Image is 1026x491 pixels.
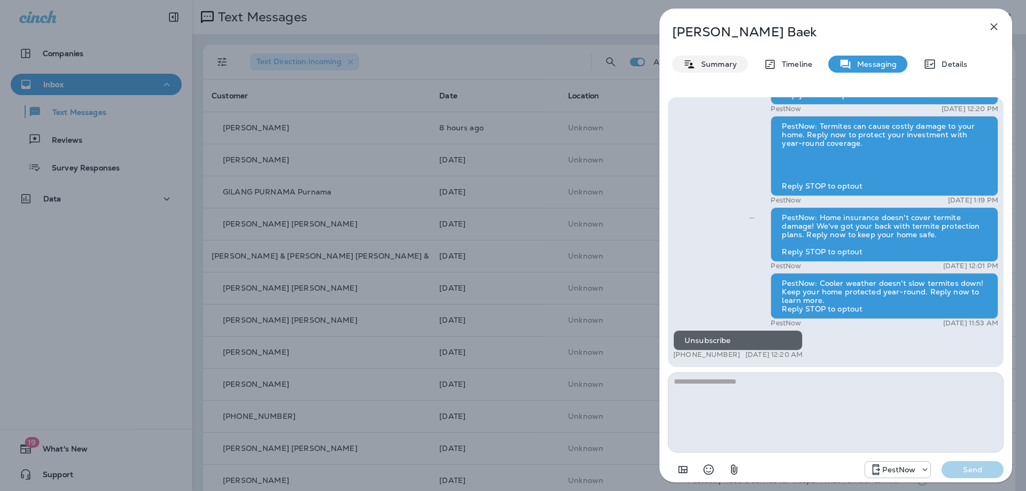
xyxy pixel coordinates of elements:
p: [DATE] 11:53 AM [943,319,998,328]
div: PestNow: Cooler weather doesn't slow termites down! Keep your home protected year-round. Reply no... [771,273,998,319]
p: PestNow [771,196,801,205]
div: +1 (703) 691-5149 [865,463,930,476]
p: [DATE] 1:19 PM [948,196,998,205]
p: PestNow [771,319,801,328]
div: PestNow: Home insurance doesn't cover termite damage! We've got your back with termite protection... [771,207,998,262]
p: PestNow [771,105,801,113]
p: Timeline [776,60,812,68]
p: Summary [696,60,737,68]
div: PestNow: Termites can cause costly damage to your home. Reply now to protect your investment with... [771,116,998,196]
div: Unsubscribe [673,330,803,350]
button: Select an emoji [698,459,719,480]
p: [PERSON_NAME] Baek [672,25,964,40]
p: PestNow [771,262,801,270]
p: [PHONE_NUMBER] [673,350,740,359]
p: Details [936,60,967,68]
p: Messaging [852,60,897,68]
span: Sent [749,212,755,222]
p: PestNow [882,465,915,474]
button: Add in a premade template [672,459,694,480]
p: [DATE] 12:01 PM [943,262,998,270]
p: [DATE] 12:20 PM [942,105,998,113]
p: [DATE] 12:20 AM [745,350,803,359]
